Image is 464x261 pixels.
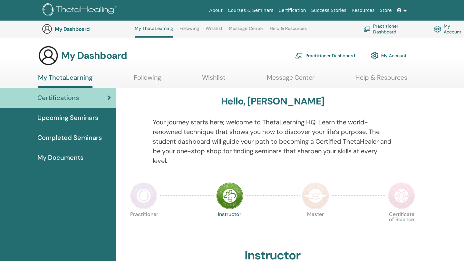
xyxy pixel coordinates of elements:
img: Instructor [216,182,243,209]
img: Certificate of Science [388,182,415,209]
a: My ThetaLearning [38,74,92,88]
a: Message Center [267,74,314,86]
a: Courses & Seminars [225,4,276,16]
img: generic-user-icon.jpg [42,24,52,34]
img: cog.svg [434,24,441,34]
a: Help & Resources [270,26,307,36]
span: Upcoming Seminars [37,113,98,122]
p: Certificate of Science [388,212,415,239]
a: Resources [349,4,377,16]
a: Following [134,74,161,86]
span: Completed Seminars [37,133,102,142]
p: Master [302,212,329,239]
a: Following [179,26,199,36]
img: logo.png [43,3,120,18]
a: Success Stories [309,4,349,16]
p: Your journey starts here; welcome to ThetaLearning HQ. Learn the world-renowned technique that sh... [153,117,393,166]
img: generic-user-icon.jpg [38,45,59,66]
a: Certification [276,4,308,16]
h3: Hello, [PERSON_NAME] [221,95,324,107]
a: Practitioner Dashboard [295,49,355,63]
a: My Account [371,49,407,63]
img: Master [302,182,329,209]
span: Certifications [37,93,79,103]
a: About [207,4,225,16]
a: Wishlist [202,74,226,86]
img: chalkboard-teacher.svg [295,53,303,59]
a: Practitioner Dashboard [363,22,418,36]
span: My Documents [37,153,83,162]
a: Message Center [229,26,263,36]
a: Store [377,4,394,16]
p: Instructor [216,212,243,239]
a: Help & Resources [355,74,407,86]
img: cog.svg [371,50,379,61]
img: Practitioner [130,182,157,209]
p: Practitioner [130,212,157,239]
h3: My Dashboard [61,50,127,61]
a: Wishlist [206,26,223,36]
img: chalkboard-teacher.svg [363,26,371,32]
a: My ThetaLearning [135,26,173,38]
h3: My Dashboard [55,26,119,32]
